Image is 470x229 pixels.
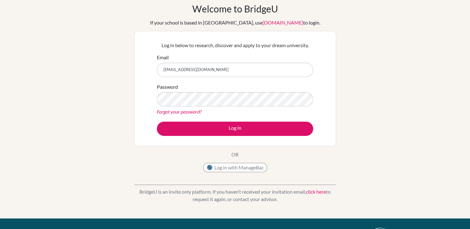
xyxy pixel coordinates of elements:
[157,83,178,91] label: Password
[157,109,202,115] a: Forgot your password?
[157,42,313,49] p: Log in below to research, discover and apply to your dream university.
[306,189,326,195] a: click here
[262,20,303,25] a: [DOMAIN_NAME]
[150,19,320,26] div: If your school is based in [GEOGRAPHIC_DATA], use to login.
[134,188,336,203] p: BridgeU is an invite only platform. If you haven’t received your invitation email, to request it ...
[157,54,169,61] label: Email
[157,122,313,136] button: Log in
[203,163,267,172] button: Log in with ManageBac
[192,3,278,14] h1: Welcome to BridgeU
[231,151,239,158] p: OR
